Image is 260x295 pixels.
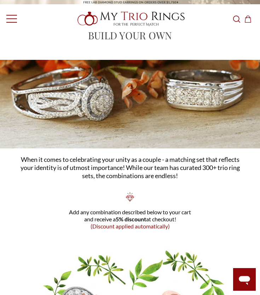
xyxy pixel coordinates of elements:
[233,16,240,23] svg: Search
[6,18,17,19] span: Toggle menu
[244,16,252,23] svg: cart.cart_preview
[116,216,146,222] span: 5% discount
[74,7,187,30] img: My Trio Rings
[69,209,191,215] span: Add any combination described below to your cart
[244,15,256,23] a: Cart with 0 items
[21,155,240,180] span: When it comes to celebrating your unity as a couple - a matching set that reflects your identity ...
[91,223,170,229] span: (Discount applied automatically)
[84,216,176,229] span: and receive a at checkout!
[65,9,195,28] a: My Trio Rings
[233,15,240,23] button: Search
